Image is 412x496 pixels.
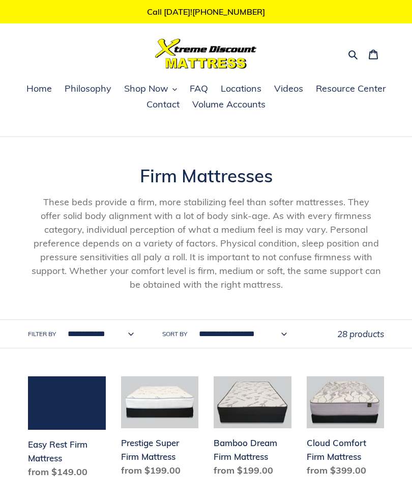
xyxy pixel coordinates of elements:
[155,39,257,69] img: Xtreme Discount Mattress
[32,196,381,290] span: These beds provide a firm, more stabilizing feel than softer mattresses. They offer solid body al...
[60,81,116,97] a: Philosophy
[28,329,56,339] label: Filter by
[141,97,185,113] a: Contact
[121,376,199,481] a: Prestige Super Firm Mattress
[124,82,168,95] span: Shop Now
[216,81,267,97] a: Locations
[26,82,52,95] span: Home
[192,98,266,111] span: Volume Accounts
[269,81,308,97] a: Videos
[28,376,106,482] a: Easy Rest Firm Mattress
[65,82,111,95] span: Philosophy
[311,81,391,97] a: Resource Center
[162,329,187,339] label: Sort by
[185,81,213,97] a: FAQ
[192,7,265,17] a: [PHONE_NUMBER]
[140,164,273,187] span: Firm Mattresses
[221,82,261,95] span: Locations
[214,376,291,481] a: Bamboo Dream Firm Mattress
[307,376,385,481] a: Cloud Comfort Firm Mattress
[337,328,384,339] span: 28 products
[146,98,180,111] span: Contact
[316,82,386,95] span: Resource Center
[187,97,271,113] a: Volume Accounts
[274,82,303,95] span: Videos
[190,82,208,95] span: FAQ
[21,81,57,97] a: Home
[119,81,182,97] button: Shop Now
